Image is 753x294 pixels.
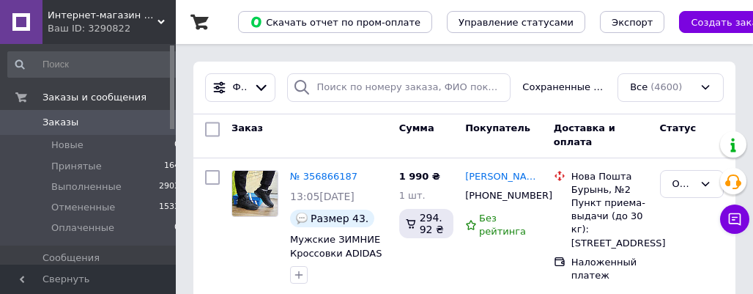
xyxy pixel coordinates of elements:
[465,123,530,134] span: Покупатель
[672,177,694,192] div: Отменен
[51,139,84,152] span: Новые
[571,170,648,183] div: Нова Пошта
[571,183,648,250] div: Бурынь, №2 Пункт приема-выдачи (до 30 кг): [STREET_ADDRESS]
[159,180,179,194] span: 2903
[522,81,606,95] span: Сохраненные фильтры:
[42,91,146,104] span: Заказы и сообщения
[650,81,682,92] span: (4600)
[51,221,114,235] span: Оплаченные
[48,9,157,22] span: Интернет-магазин Sneakers Boom
[51,180,122,194] span: Выполненные
[630,81,648,95] span: Все
[290,191,355,202] span: 13:05[DATE]
[399,123,434,134] span: Сумма
[399,190,426,201] span: 1 шт.
[311,213,368,224] span: Размер 43.
[7,51,181,78] input: Поиск
[479,213,526,238] span: Без рейтинга
[399,209,454,238] div: 294.92 ₴
[571,256,648,282] div: Наложенный платеж
[720,205,749,234] button: Чат с покупателем
[48,22,176,35] div: Ваш ID: 3290822
[51,201,115,214] span: Отмененные
[465,170,542,184] a: [PERSON_NAME]
[554,123,615,148] span: Доставка и оплата
[290,171,357,182] a: № 356866187
[399,171,440,182] span: 1 990 ₴
[174,221,179,235] span: 0
[42,251,100,265] span: Сообщения
[660,123,697,134] span: Статус
[296,213,308,224] img: :speech_balloon:
[459,17,574,28] span: Управление статусами
[42,116,78,129] span: Заказы
[238,11,432,33] button: Скачать отчет по пром-оплате
[164,160,179,173] span: 164
[231,170,278,217] a: Фото товару
[232,171,278,216] img: Фото товару
[231,123,263,134] span: Заказ
[447,11,585,33] button: Управление статусами
[600,11,664,33] button: Экспорт
[233,81,248,95] span: Фильтры
[250,15,420,29] span: Скачать отчет по пром-оплате
[51,160,102,173] span: Принятые
[612,17,653,28] span: Экспорт
[462,186,533,205] div: [PHONE_NUMBER]
[159,201,179,214] span: 1533
[174,139,179,152] span: 0
[287,73,511,102] input: Поиск по номеру заказа, ФИО покупателя, номеру телефона, Email, номеру накладной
